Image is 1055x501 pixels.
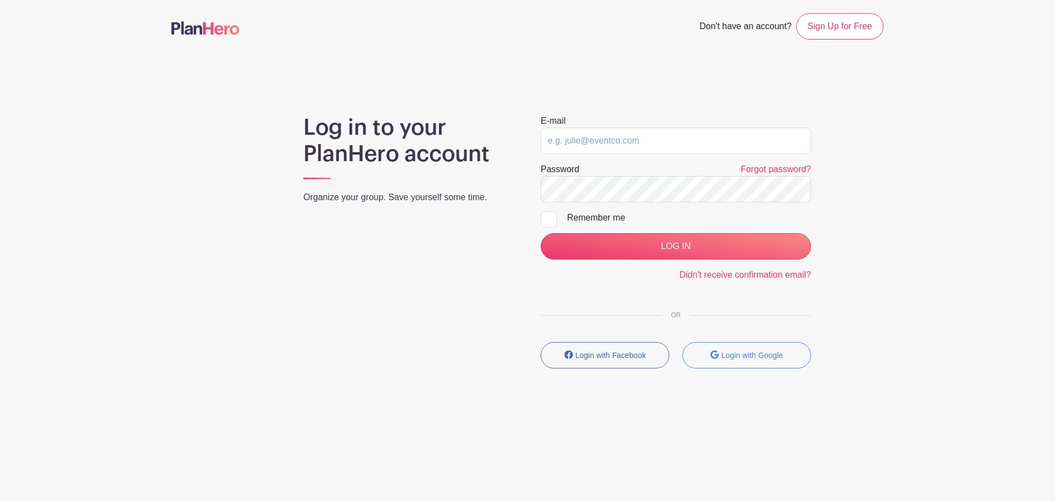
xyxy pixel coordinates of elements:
input: LOG IN [541,233,811,260]
h1: Log in to your PlanHero account [303,114,514,167]
a: Forgot password? [741,164,811,174]
span: Don't have an account? [699,15,792,40]
p: Organize your group. Save yourself some time. [303,191,514,204]
small: Login with Google [721,351,783,360]
span: OR [662,311,690,319]
a: Sign Up for Free [796,13,884,40]
button: Login with Facebook [541,342,669,368]
img: logo-507f7623f17ff9eddc593b1ce0a138ce2505c220e1c5a4e2b4648c50719b7d32.svg [171,21,240,35]
a: Didn't receive confirmation email? [679,270,811,279]
label: Password [541,163,579,176]
small: Login with Facebook [575,351,646,360]
label: E-mail [541,114,565,128]
button: Login with Google [682,342,811,368]
div: Remember me [567,211,811,224]
input: e.g. julie@eventco.com [541,128,811,154]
